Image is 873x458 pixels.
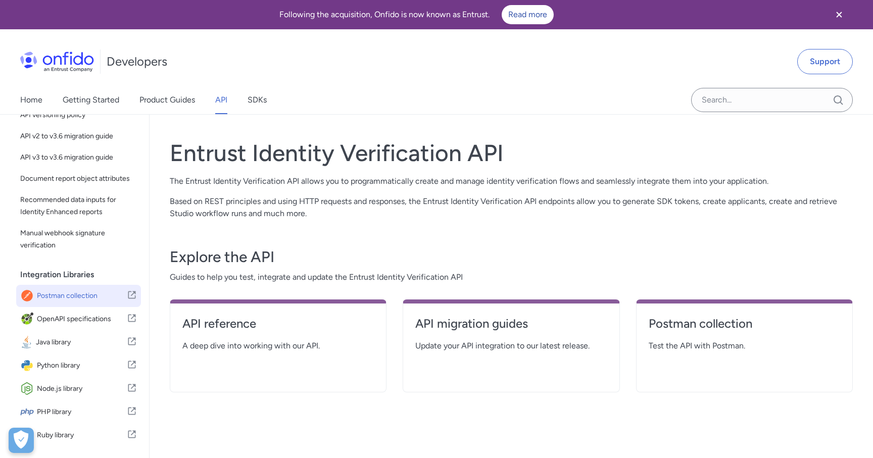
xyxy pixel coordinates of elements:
a: Postman collection [649,316,840,340]
a: IconPostman collectionPostman collection [16,285,141,307]
a: IconOpenAPI specificationsOpenAPI specifications [16,308,141,330]
p: Based on REST principles and using HTTP requests and responses, the Entrust Identity Verification... [170,195,853,220]
a: IconJava libraryJava library [16,331,141,353]
span: Postman collection [37,289,127,303]
span: Update your API integration to our latest release. [415,340,607,352]
a: API versioning policy [16,105,141,125]
img: Onfido Logo [20,52,94,72]
img: IconPHP library [20,405,37,419]
span: API versioning policy [20,109,137,121]
span: Python library [37,359,127,373]
span: Node.js library [37,382,127,396]
div: Cookie Preferences [9,428,34,453]
a: SDKs [248,86,267,114]
a: API v3 to v3.6 migration guide [16,147,141,168]
svg: Close banner [833,9,845,21]
a: IconPHP libraryPHP library [16,401,141,423]
div: Following the acquisition, Onfido is now known as Entrust. [12,5,820,24]
span: Test the API with Postman. [649,340,840,352]
input: Onfido search input field [691,88,853,112]
img: IconJava library [20,335,36,349]
span: Java library [36,335,127,349]
a: Document report object attributes [16,169,141,189]
a: IconPython libraryPython library [16,354,141,377]
span: API v3 to v3.6 migration guide [20,151,137,164]
span: A deep dive into working with our API. [182,340,374,352]
span: Ruby library [37,428,127,442]
span: Manual webhook signature verification [20,227,137,251]
span: OpenAPI specifications [37,312,127,326]
button: Close banner [820,2,858,27]
h1: Entrust Identity Verification API [170,139,853,167]
a: Getting Started [63,86,119,114]
a: Manual webhook signature verification [16,223,141,256]
h4: Postman collection [649,316,840,332]
h1: Developers [107,54,167,70]
a: API [215,86,227,114]
a: API v2 to v3.6 migration guide [16,126,141,146]
a: Support [797,49,853,74]
p: The Entrust Identity Verification API allows you to programmatically create and manage identity v... [170,175,853,187]
span: API v2 to v3.6 migration guide [20,130,137,142]
span: Document report object attributes [20,173,137,185]
span: PHP library [37,405,127,419]
h4: API reference [182,316,374,332]
img: IconPython library [20,359,37,373]
img: IconOpenAPI specifications [20,312,37,326]
a: Recommended data inputs for Identity Enhanced reports [16,190,141,222]
img: IconPostman collection [20,289,37,303]
a: Read more [502,5,554,24]
a: API reference [182,316,374,340]
a: API migration guides [415,316,607,340]
img: IconNode.js library [20,382,37,396]
a: IconNode.js libraryNode.js library [16,378,141,400]
h4: API migration guides [415,316,607,332]
a: IconRuby libraryRuby library [16,424,141,446]
a: Home [20,86,42,114]
span: Recommended data inputs for Identity Enhanced reports [20,194,137,218]
a: Product Guides [139,86,195,114]
h3: Explore the API [170,247,853,267]
span: Guides to help you test, integrate and update the Entrust Identity Verification API [170,271,853,283]
button: Open Preferences [9,428,34,453]
div: Integration Libraries [20,265,145,285]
